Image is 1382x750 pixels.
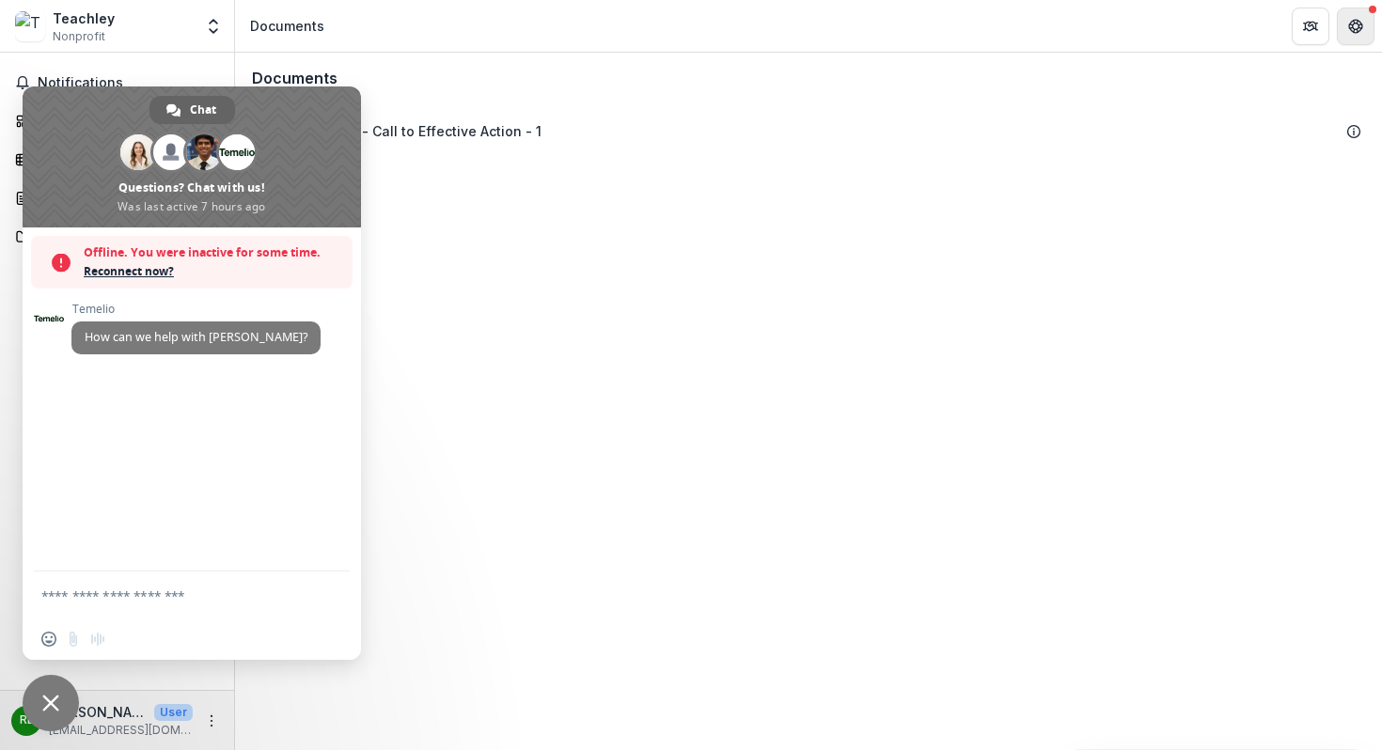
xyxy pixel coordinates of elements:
a: Tasks [8,144,227,175]
div: Rachael Labrecque [20,714,34,727]
span: How can we help with [PERSON_NAME]? [85,329,307,345]
p: [PERSON_NAME] [49,702,147,722]
div: Chat [149,96,235,124]
button: Partners [1292,8,1329,45]
nav: breadcrumb [243,12,332,39]
button: More [200,710,223,732]
span: Temelio [71,303,321,316]
button: Get Help [1337,8,1374,45]
a: Dashboard [8,105,227,136]
span: Insert an emoji [41,632,56,647]
textarea: Compose your message... [41,587,301,604]
span: Notifications [38,75,219,91]
button: Open entity switcher [200,8,227,45]
button: Notifications [8,68,227,98]
div: Teachley [53,8,115,28]
img: Teachley [15,11,45,41]
p: [EMAIL_ADDRESS][DOMAIN_NAME] [49,722,193,739]
h3: Documents [252,70,338,87]
a: Documents [8,221,227,252]
div: Close chat [23,675,79,731]
p: User [154,704,193,721]
span: Offline. You were inactive for some time. [84,243,343,262]
a: Proposals [8,182,227,213]
span: Chat [190,96,216,124]
div: Teachley - Call to Effective Action - 1 [297,121,542,141]
div: Documents [250,16,324,36]
span: Nonprofit [53,28,105,45]
div: Teachley - Call to Effective Action - 1 [248,114,1369,148]
span: Reconnect now? [84,262,343,281]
